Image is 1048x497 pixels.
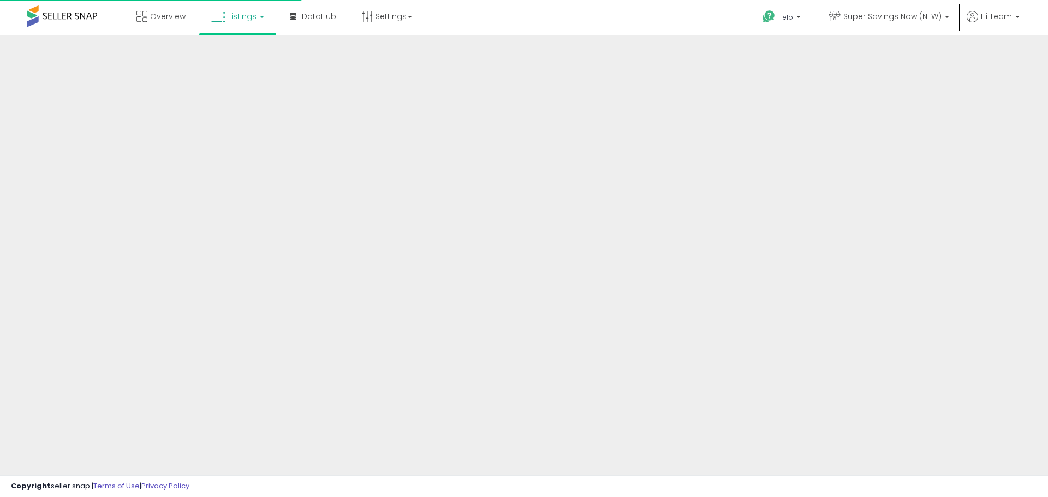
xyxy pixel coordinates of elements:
[141,481,189,491] a: Privacy Policy
[967,11,1020,35] a: Hi Team
[762,10,776,23] i: Get Help
[11,481,51,491] strong: Copyright
[11,481,189,492] div: seller snap | |
[843,11,942,22] span: Super Savings Now (NEW)
[754,2,812,35] a: Help
[150,11,186,22] span: Overview
[302,11,336,22] span: DataHub
[228,11,257,22] span: Listings
[981,11,1012,22] span: Hi Team
[93,481,140,491] a: Terms of Use
[778,13,793,22] span: Help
